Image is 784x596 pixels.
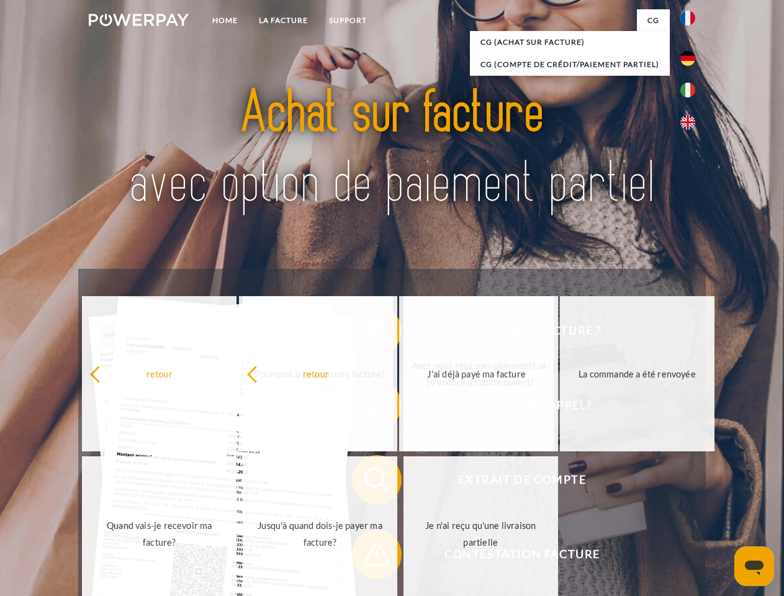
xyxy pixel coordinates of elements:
[250,517,390,551] div: Jusqu'à quand dois-je payer ma facture?
[734,546,774,586] iframe: Bouton de lancement de la fenêtre de messagerie
[119,60,665,238] img: title-powerpay_fr.svg
[680,83,695,97] img: it
[637,9,670,32] a: CG
[680,51,695,66] img: de
[89,517,229,551] div: Quand vais-je recevoir ma facture?
[470,31,670,53] a: CG (achat sur facture)
[680,11,695,25] img: fr
[411,517,551,551] div: Je n'ai reçu qu'une livraison partielle
[470,53,670,76] a: CG (Compte de crédit/paiement partiel)
[89,14,189,26] img: logo-powerpay-white.svg
[318,9,377,32] a: Support
[246,365,386,382] div: retour
[248,9,318,32] a: LA FACTURE
[202,9,248,32] a: Home
[567,365,707,382] div: La commande a été renvoyée
[407,365,546,382] div: J'ai déjà payé ma facture
[680,115,695,130] img: en
[89,365,229,382] div: retour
